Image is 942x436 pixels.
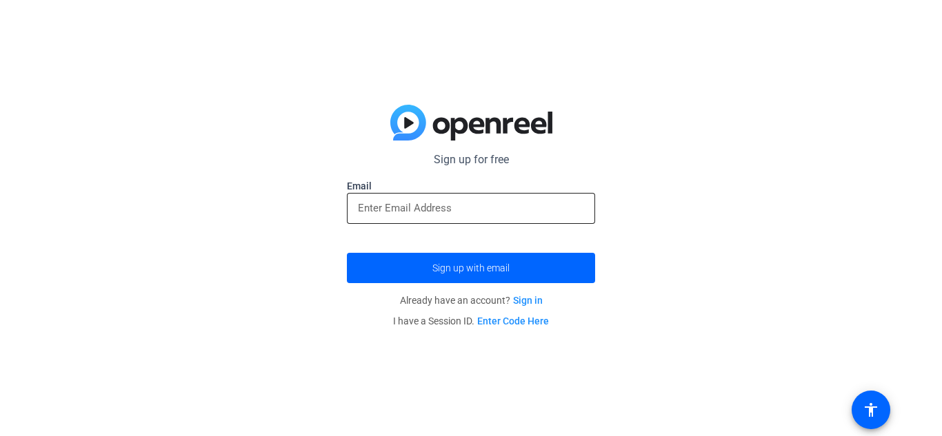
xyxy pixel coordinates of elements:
[393,315,549,326] span: I have a Session ID.
[390,105,552,141] img: blue-gradient.svg
[347,152,595,168] p: Sign up for free
[400,295,543,306] span: Already have an account?
[863,402,879,418] mat-icon: accessibility
[347,179,595,193] label: Email
[477,315,549,326] a: Enter Code Here
[347,253,595,283] button: Sign up with email
[358,200,584,216] input: Enter Email Address
[513,295,543,306] a: Sign in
